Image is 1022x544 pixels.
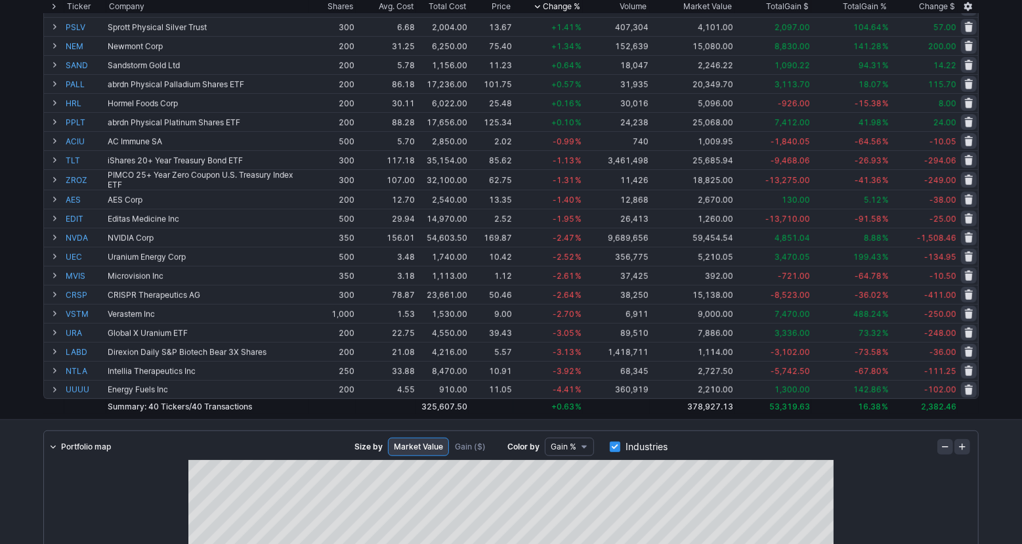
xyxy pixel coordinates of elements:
td: 350 [309,266,356,285]
td: 300 [309,169,356,190]
span: 8,830.00 [775,41,810,51]
a: NEM [66,37,105,55]
td: 50.46 [469,285,513,304]
span: 3,336.00 [775,328,810,338]
span: % [575,328,582,338]
span: % [882,136,889,146]
td: 37,425 [583,266,650,285]
span: % [882,22,889,32]
span: -2.61 [553,271,574,281]
span: % [882,233,889,243]
td: 35,154.00 [416,150,469,169]
td: 13.67 [469,17,513,36]
td: 300 [309,150,356,169]
td: 5.70 [356,131,416,150]
td: 392.00 [650,266,735,285]
td: 23,661.00 [416,285,469,304]
span: 41.98 [859,117,882,127]
span: % [882,385,889,394]
span: -64.78 [855,271,882,281]
td: 12.70 [356,190,416,209]
span: -41.36 [855,175,882,185]
td: 5,096.00 [650,93,735,112]
span: % [575,136,582,146]
td: 500 [309,247,356,266]
td: 2,850.00 [416,131,469,150]
span: -2.64 [553,290,574,300]
div: Microvision Inc [108,271,307,281]
span: 199.43 [853,252,882,262]
span: 1,090.22 [775,60,810,70]
span: Transactions [192,402,252,411]
div: iShares 20+ Year Treasury Bond ETF [108,156,307,165]
div: Uranium Energy Corp [108,252,307,262]
span: % [575,195,582,205]
span: % [575,271,582,281]
a: EDIT [66,209,105,228]
td: 500 [309,209,356,228]
td: 20,349.70 [650,74,735,93]
span: % [575,60,582,70]
td: 156.01 [356,228,416,247]
span: 1,300.00 [775,385,810,394]
span: -111.25 [924,366,956,376]
td: 4.55 [356,380,416,399]
td: 68,345 [583,361,650,380]
a: UUUU [66,381,105,398]
td: 10.91 [469,361,513,380]
span: +0.10 [551,117,574,127]
span: -294.06 [924,156,956,165]
td: 13.35 [469,190,513,209]
td: 1,114.00 [650,342,735,361]
span: % [882,175,889,185]
td: 1,156.00 [416,55,469,74]
td: 3.18 [356,266,416,285]
td: 12,868 [583,190,650,209]
span: % [575,98,582,108]
div: Energy Fuels Inc [108,385,307,394]
td: 17,236.00 [416,74,469,93]
span: % [882,195,889,205]
td: 6,911 [583,304,650,323]
span: -1.13 [553,156,574,165]
span: 8.88 [864,233,882,243]
span: 57.00 [933,22,956,32]
span: -3.05 [553,328,574,338]
a: Market Value [388,438,449,456]
span: -36.02 [855,290,882,300]
td: 1,530.00 [416,304,469,323]
td: 200 [309,323,356,342]
span: % [575,402,582,411]
span: -10.05 [929,136,956,146]
span: 18.07 [859,79,882,89]
span: % [575,22,582,32]
td: 8,470.00 [416,361,469,380]
td: 25.48 [469,93,513,112]
td: 200 [309,112,356,131]
span: -3,102.00 [771,347,810,357]
span: +1.34 [551,41,574,51]
span: -67.80 [855,366,882,376]
td: 18,825.00 [650,169,735,190]
span: 40 [148,402,159,411]
span: % [575,175,582,185]
td: 1.53 [356,304,416,323]
td: 6,022.00 [416,93,469,112]
td: 59,454.54 [650,228,735,247]
a: Portfolio map [44,438,116,456]
span: % [882,309,889,319]
div: Sprott Physical Silver Trust [108,22,307,32]
span: 3,113.70 [775,79,810,89]
td: 22.75 [356,323,416,342]
td: 17,656.00 [416,112,469,131]
td: 2.52 [469,209,513,228]
span: -1.40 [553,195,574,205]
td: 6.68 [356,17,416,36]
td: 1,000 [309,304,356,323]
span: % [575,252,582,262]
span: -73.58 [855,347,882,357]
a: CRSP [66,285,105,304]
span: -5,742.50 [771,366,810,376]
button: Data type [545,438,594,456]
td: 1,418,711 [583,342,650,361]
